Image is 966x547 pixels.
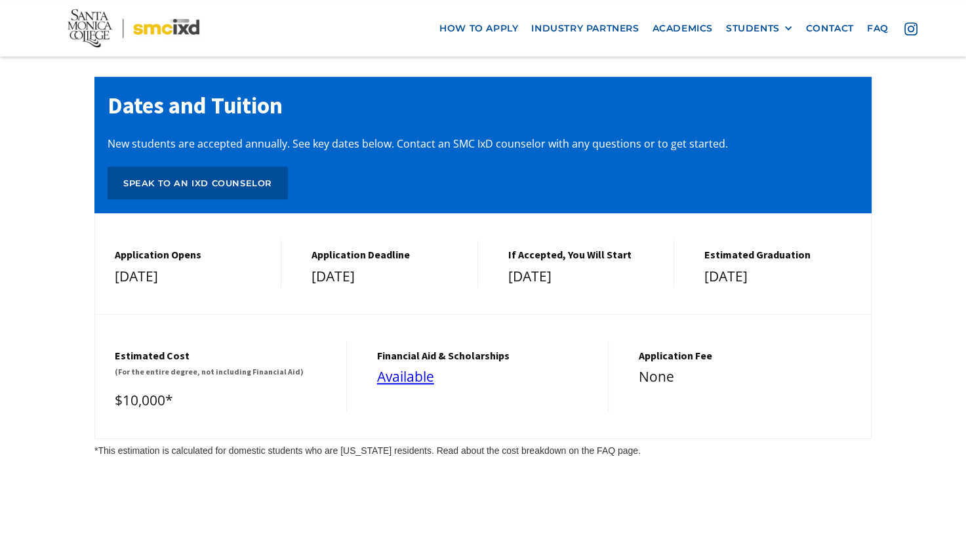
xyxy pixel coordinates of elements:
[68,9,199,47] img: Santa Monica College - SMC IxD logo
[726,22,780,33] div: STUDENTS
[704,249,858,261] h5: estimated graduation
[312,265,464,289] div: [DATE]
[377,367,434,386] a: Available
[94,444,872,457] div: *This estimation is calculated for domestic students who are [US_STATE] residents. Read about the...
[508,265,661,289] div: [DATE]
[312,249,464,261] h5: Application Deadline
[115,249,268,261] h5: Application Opens
[799,16,860,40] a: contact
[108,167,288,199] a: Speak to an IxD counselor
[525,16,645,40] a: industry partners
[904,22,917,35] img: icon - instagram
[639,350,858,362] h5: Application Fee
[645,16,719,40] a: Academics
[115,350,333,362] h5: Estimated cost
[115,265,268,289] div: [DATE]
[123,177,272,189] div: Speak to an IxD counselor
[377,350,595,362] h5: financial aid & Scholarships
[860,16,895,40] a: faq
[726,22,793,33] div: STUDENTS
[433,16,525,40] a: how to apply
[108,135,858,153] p: New students are accepted annually. See key dates below. Contact an SMC IxD counselor with any qu...
[115,389,333,413] div: $10,000*
[704,265,858,289] div: [DATE]
[508,249,661,261] h5: If Accepted, You Will Start
[639,365,858,389] div: None
[115,365,333,378] h6: (For the entire degree, not including Financial Aid)
[108,90,858,122] h2: Dates and Tuition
